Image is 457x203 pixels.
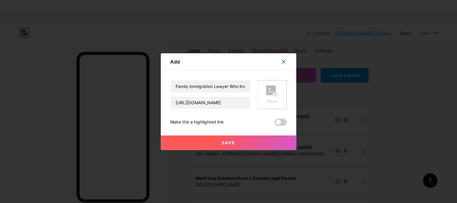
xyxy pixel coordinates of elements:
[222,140,235,145] span: Save
[266,99,278,104] div: Picture
[171,97,250,109] input: URL
[171,119,224,126] div: Make this a highlighted link
[161,136,296,150] button: Save
[171,58,180,65] div: Add
[171,80,250,92] input: Title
